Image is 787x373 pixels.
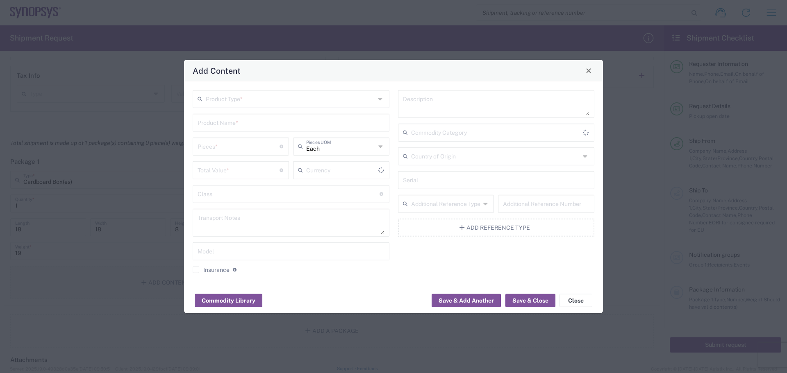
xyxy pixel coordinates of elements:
[193,65,241,77] h4: Add Content
[432,294,501,307] button: Save & Add Another
[398,218,595,236] button: Add Reference Type
[583,65,594,76] button: Close
[195,294,262,307] button: Commodity Library
[560,294,592,307] button: Close
[505,294,555,307] button: Save & Close
[193,266,230,273] label: Insurance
